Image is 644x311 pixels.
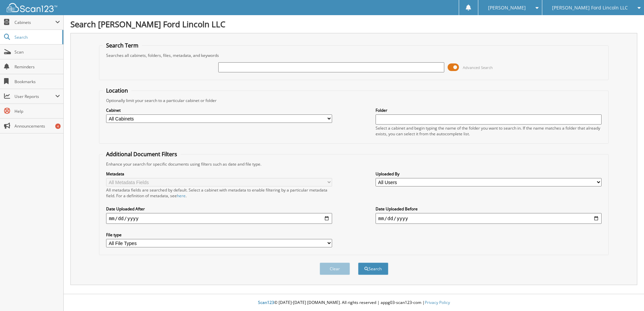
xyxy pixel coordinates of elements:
[103,87,131,94] legend: Location
[64,295,644,311] div: © [DATE]-[DATE] [DOMAIN_NAME]. All rights reserved | appg03-scan123-com |
[103,42,142,49] legend: Search Term
[376,171,602,177] label: Uploaded By
[552,6,628,10] span: [PERSON_NAME] Ford Lincoln LLC
[103,53,605,58] div: Searches all cabinets, folders, files, metadata, and keywords
[488,6,526,10] span: [PERSON_NAME]
[106,232,332,238] label: File type
[610,279,644,311] iframe: Chat Widget
[376,206,602,212] label: Date Uploaded Before
[14,20,55,25] span: Cabinets
[14,64,60,70] span: Reminders
[106,206,332,212] label: Date Uploaded After
[103,161,605,167] div: Enhance your search for specific documents using filters such as date and file type.
[376,107,602,113] label: Folder
[14,108,60,114] span: Help
[106,107,332,113] label: Cabinet
[463,65,493,70] span: Advanced Search
[106,213,332,224] input: start
[103,150,181,158] legend: Additional Document Filters
[7,3,57,12] img: scan123-logo-white.svg
[14,123,60,129] span: Announcements
[14,34,59,40] span: Search
[106,171,332,177] label: Metadata
[70,19,637,30] h1: Search [PERSON_NAME] Ford Lincoln LLC
[14,49,60,55] span: Scan
[106,187,332,199] div: All metadata fields are searched by default. Select a cabinet with metadata to enable filtering b...
[376,125,602,137] div: Select a cabinet and begin typing the name of the folder you want to search in. If the name match...
[376,213,602,224] input: end
[55,124,61,129] div: 4
[358,263,388,275] button: Search
[103,98,605,103] div: Optionally limit your search to a particular cabinet or folder
[320,263,350,275] button: Clear
[14,94,55,99] span: User Reports
[14,79,60,84] span: Bookmarks
[425,300,450,305] a: Privacy Policy
[177,193,186,199] a: here
[258,300,274,305] span: Scan123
